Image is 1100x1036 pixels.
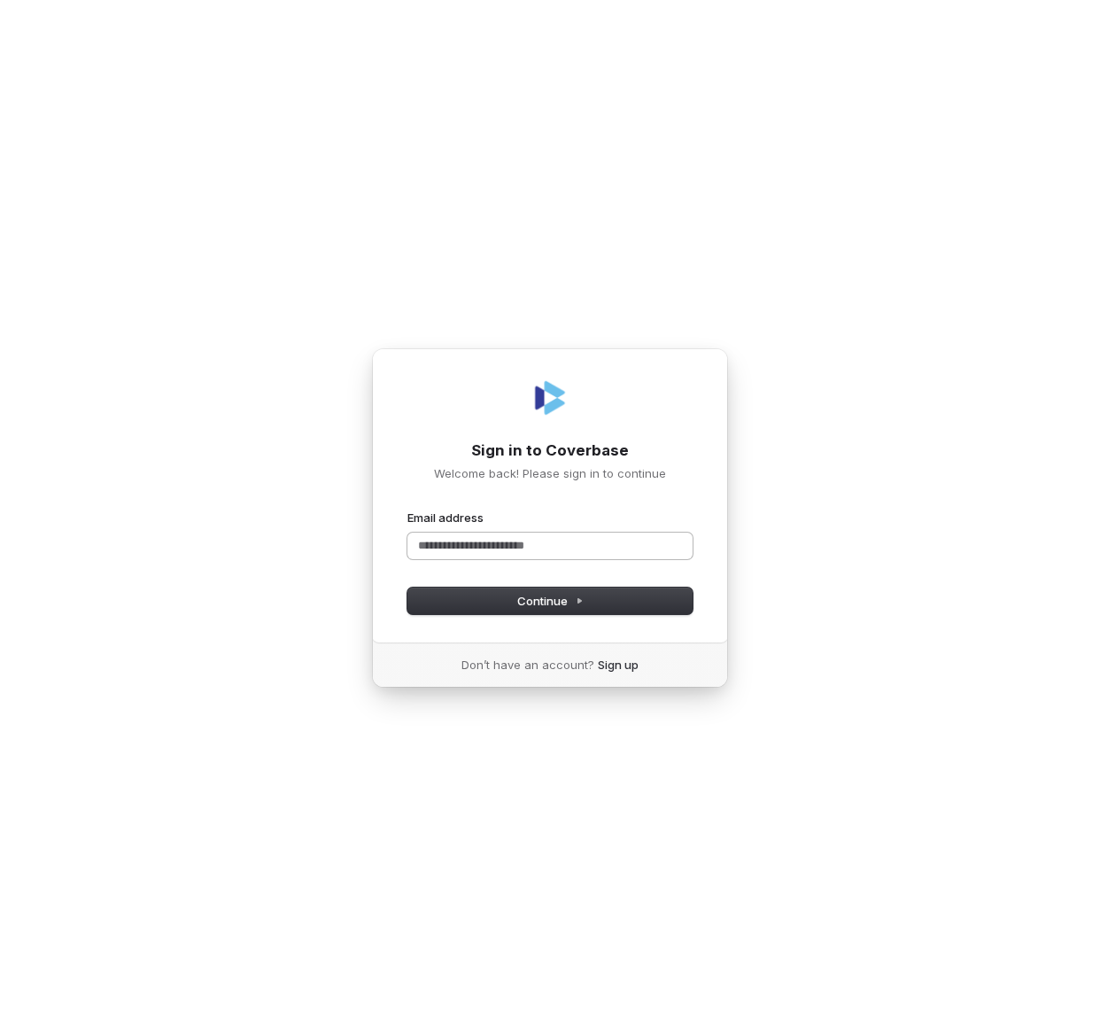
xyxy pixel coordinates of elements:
[529,377,571,419] img: Coverbase
[407,588,693,614] button: Continue
[407,440,693,462] h1: Sign in to Coverbase
[598,657,639,673] a: Sign up
[461,657,594,673] span: Don’t have an account?
[407,510,484,526] label: Email address
[517,593,584,609] span: Continue
[407,465,693,481] p: Welcome back! Please sign in to continue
